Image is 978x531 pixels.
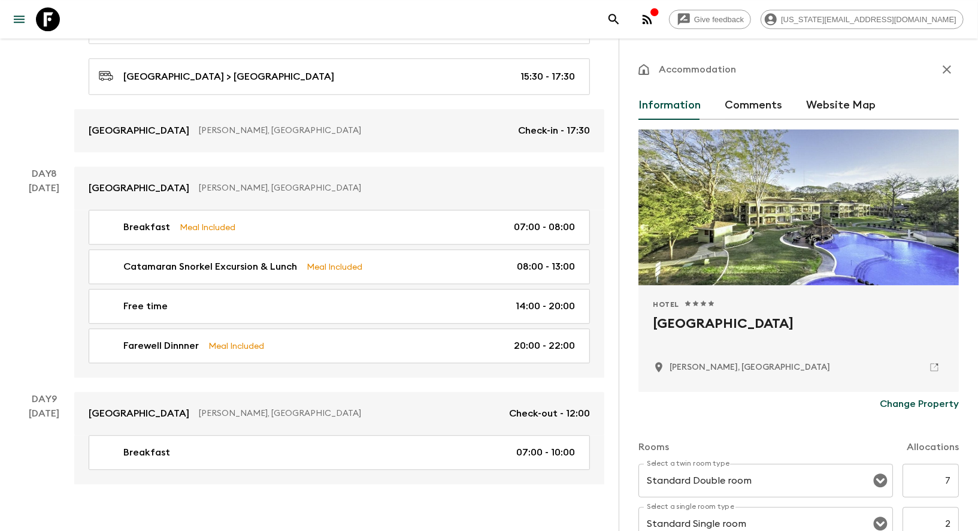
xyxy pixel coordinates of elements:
p: 08:00 - 13:00 [517,260,575,274]
label: Select a single room type [647,502,734,512]
a: Catamaran Snorkel Excursion & LunchMeal Included08:00 - 13:00 [89,249,590,284]
button: Information [638,91,701,120]
p: Rooms [638,440,669,454]
p: Breakfast [123,445,170,460]
a: Breakfast07:00 - 10:00 [89,435,590,470]
button: Open [872,472,889,489]
a: Free time14:00 - 20:00 [89,289,590,324]
p: Free time [123,299,168,313]
label: Select a twin room type [647,458,729,469]
a: Give feedback [669,10,751,29]
a: Farewell DinnnerMeal Included20:00 - 22:00 [89,328,590,363]
p: 07:00 - 10:00 [516,445,575,460]
p: Accommodation [659,62,736,77]
p: [PERSON_NAME], [GEOGRAPHIC_DATA] [199,182,580,194]
div: [DATE] [29,406,60,484]
button: Change Property [880,392,959,416]
a: BreakfastMeal Included07:00 - 08:00 [89,210,590,245]
p: 20:00 - 22:00 [514,339,575,353]
p: Day 9 [14,392,74,406]
p: Change Property [880,397,959,411]
p: 15:30 - 17:30 [520,70,575,84]
a: [GEOGRAPHIC_DATA][PERSON_NAME], [GEOGRAPHIC_DATA]Check-out - 12:00 [74,392,604,435]
p: Farewell Dinnner [123,339,199,353]
p: Catamaran Snorkel Excursion & Lunch [123,260,297,274]
p: Meal Included [208,339,264,352]
button: Website Map [806,91,876,120]
p: 07:00 - 08:00 [514,220,575,234]
p: [GEOGRAPHIC_DATA] > [GEOGRAPHIC_DATA] [123,70,334,84]
p: Papagayo, Costa Rica [670,361,830,373]
div: [US_STATE][EMAIL_ADDRESS][DOMAIN_NAME] [761,10,964,29]
span: [US_STATE][EMAIL_ADDRESS][DOMAIN_NAME] [774,15,963,24]
a: [GEOGRAPHIC_DATA][PERSON_NAME], [GEOGRAPHIC_DATA] [74,167,604,210]
a: [GEOGRAPHIC_DATA][PERSON_NAME], [GEOGRAPHIC_DATA]Check-in - 17:30 [74,109,604,152]
p: [PERSON_NAME], [GEOGRAPHIC_DATA] [199,125,508,137]
p: [GEOGRAPHIC_DATA] [89,406,189,421]
p: Check-out - 12:00 [509,406,590,421]
p: Breakfast [123,220,170,234]
h2: [GEOGRAPHIC_DATA] [653,314,944,352]
p: [GEOGRAPHIC_DATA] [89,181,189,195]
p: [PERSON_NAME], [GEOGRAPHIC_DATA] [199,408,499,420]
p: Meal Included [180,221,235,234]
p: Day 8 [14,167,74,181]
button: search adventures [602,7,626,31]
div: [DATE] [29,181,60,378]
button: menu [7,7,31,31]
a: [GEOGRAPHIC_DATA] > [GEOGRAPHIC_DATA]15:30 - 17:30 [89,58,590,95]
div: Photo of Casa Conde Beachfront Hotel [638,129,959,285]
p: Meal Included [307,260,362,273]
span: Hotel [653,300,679,309]
p: 14:00 - 20:00 [516,299,575,313]
p: Allocations [907,440,959,454]
span: Give feedback [688,15,750,24]
p: Check-in - 17:30 [518,123,590,138]
p: [GEOGRAPHIC_DATA] [89,123,189,138]
button: Comments [725,91,782,120]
